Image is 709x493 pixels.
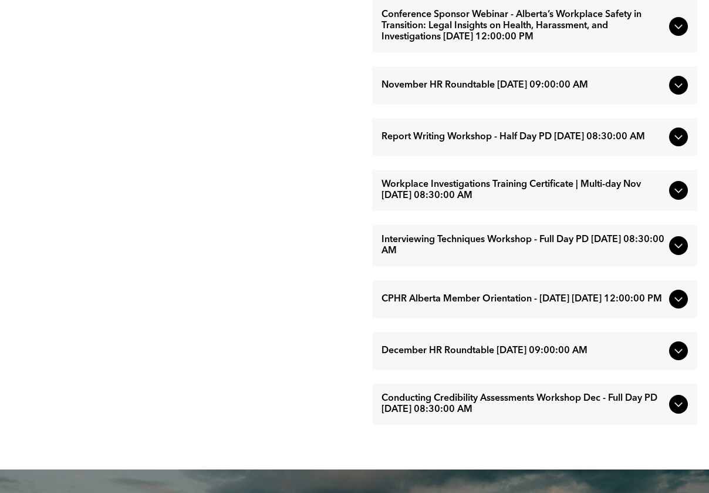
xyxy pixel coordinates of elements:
span: CPHR Alberta Member Orientation - [DATE] [DATE] 12:00:00 PM [381,294,664,305]
span: Conference Sponsor Webinar - Alberta’s Workplace Safety in Transition: Legal Insights on Health, ... [381,9,664,43]
span: Workplace Investigations Training Certificate | Multi-day Nov [DATE] 08:30:00 AM [381,179,664,202]
span: November HR Roundtable [DATE] 09:00:00 AM [381,80,664,91]
span: Conducting Credibility Assessments Workshop Dec - Full Day PD [DATE] 08:30:00 AM [381,393,664,415]
span: Interviewing Techniques Workshop - Full Day PD [DATE] 08:30:00 AM [381,234,664,257]
span: Report Writing Workshop - Half Day PD [DATE] 08:30:00 AM [381,132,664,143]
span: December HR Roundtable [DATE] 09:00:00 AM [381,346,664,357]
